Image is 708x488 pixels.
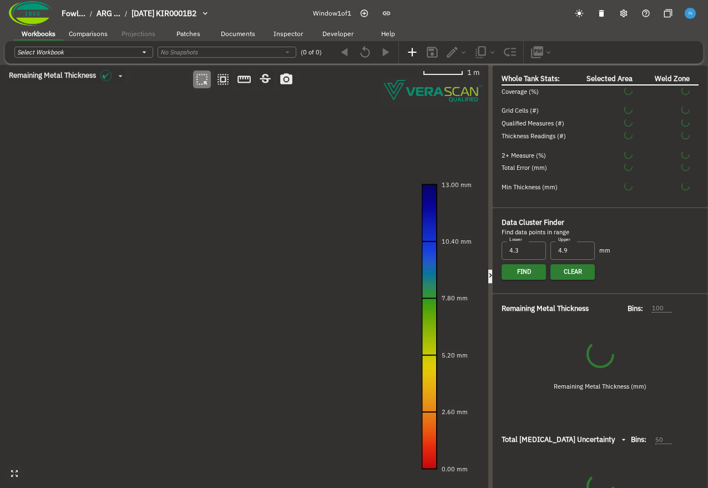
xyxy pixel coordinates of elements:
[502,264,546,280] button: Find
[517,266,531,277] span: Find
[502,107,539,114] span: Grid Cells (#)
[381,29,395,38] span: Help
[554,382,646,391] span: Remaining Metal Thickness (mm)
[502,218,564,227] span: Data Cluster Finder
[442,465,468,473] text: 0.00 mm
[125,9,127,18] li: /
[586,74,633,83] span: Selected Area
[69,29,108,38] span: Comparisons
[502,183,558,191] span: Min Thickness (mm)
[301,48,322,57] span: (0 of 0)
[628,303,643,314] span: Bins:
[502,435,615,444] span: Total [MEDICAL_DATA] Uncertainty
[383,80,482,102] img: Verascope qualified watermark
[467,67,479,78] span: 1 m
[90,9,92,18] li: /
[502,164,547,172] span: Total Error (mm)
[509,237,522,243] label: Lower
[502,152,546,159] span: 2+ Measure (%)
[160,48,198,56] i: No Snapshots
[442,408,468,416] text: 2.60 mm
[313,8,351,18] span: Window 1 of 1
[550,264,595,280] button: Clear
[685,8,695,18] img: f6ffcea323530ad0f5eeb9c9447a59c5
[655,74,690,83] span: Weld Zone
[502,303,589,314] span: Remaining Metal Thickness
[502,119,564,127] span: Qualified Measures (#)
[22,29,55,38] span: Workbooks
[100,70,112,81] img: icon in the dropdown
[442,181,472,189] text: 13.00 mm
[502,74,560,83] span: Whole Tank Stats:
[132,8,196,18] span: [DATE] KIR0001B2
[442,238,472,245] text: 10.40 mm
[599,246,610,255] span: mm
[9,71,96,80] span: Remaining Metal Thickness
[221,29,255,38] span: Documents
[502,88,539,95] span: Coverage (%)
[17,48,64,56] i: Select Workbook
[97,8,120,18] span: ARG ...
[558,237,570,243] label: Upper
[62,8,85,18] span: Fowl...
[9,1,53,26] img: Company Logo
[631,434,646,445] span: Bins:
[442,294,468,302] text: 7.80 mm
[176,29,200,38] span: Patches
[274,29,303,38] span: Inspector
[502,132,566,140] span: Thickness Readings (#)
[57,4,219,23] button: breadcrumb
[564,266,582,277] span: Clear
[62,8,196,19] nav: breadcrumb
[322,29,353,38] span: Developer
[442,351,468,359] text: 5.20 mm
[502,228,699,237] div: Find data points in range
